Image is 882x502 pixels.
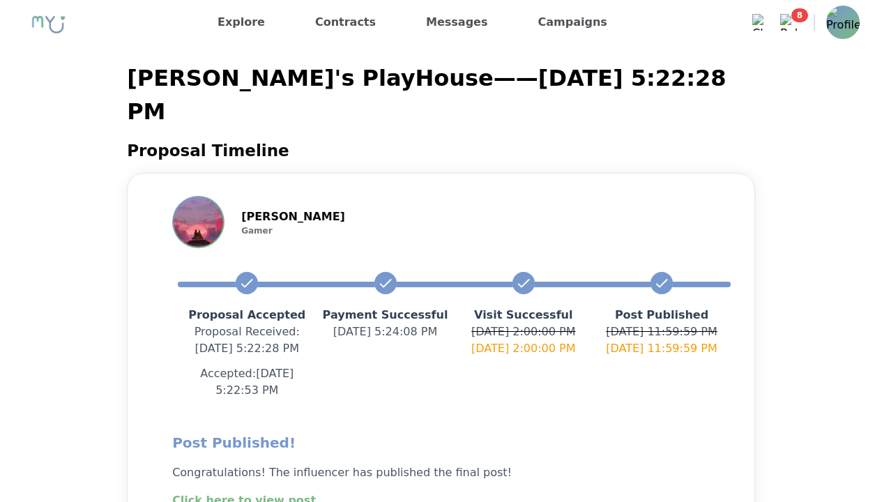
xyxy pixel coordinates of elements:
[316,307,454,324] p: Payment Successful
[593,340,731,357] p: [DATE] 11:59:59 PM
[316,324,454,340] p: [DATE] 5:24:08 PM
[791,8,808,22] span: 8
[172,464,710,481] p: Congratulations! The influencer has published the final post!
[174,197,223,247] img: Profile
[178,324,316,357] p: Proposal Received : [DATE] 5:22:28 PM
[752,14,769,31] img: Chat
[593,324,731,340] p: [DATE] 11:59:59 PM
[241,208,345,225] p: [PERSON_NAME]
[178,365,316,399] p: Accepted: [DATE] 5:22:53 PM
[241,225,345,236] p: Gamer
[310,11,381,33] a: Contracts
[172,432,710,453] h2: Post Published!
[127,61,755,128] p: [PERSON_NAME]'s PlayHouse — — [DATE] 5:22:28 PM
[826,6,860,39] img: Profile
[455,307,593,324] p: Visit Successful
[127,139,755,162] h2: Proposal Timeline
[780,14,797,31] img: Bell
[212,11,271,33] a: Explore
[455,324,593,340] p: [DATE] 2:00:00 PM
[420,11,493,33] a: Messages
[178,307,316,324] p: Proposal Accepted
[455,340,593,357] p: [DATE] 2:00:00 PM
[533,11,613,33] a: Campaigns
[593,307,731,324] p: Post Published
